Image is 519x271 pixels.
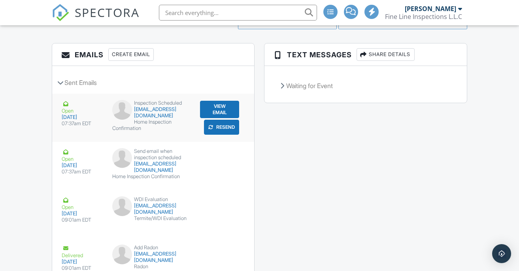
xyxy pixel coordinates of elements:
[405,5,456,13] div: [PERSON_NAME]
[112,173,194,180] div: Home Inspection Confirmation
[52,4,69,21] img: The Best Home Inspection Software - Spectora
[112,263,194,270] div: Radon
[62,169,103,175] div: 07:37am EDT
[112,245,132,264] img: default-user-f0147aede5fd5fa78ca7ade42f37bd4542148d508eef1c3d3ea960f66861d68b.jpg
[62,148,103,162] div: Open
[62,162,103,169] div: [DATE]
[62,217,103,223] div: 09:01am EDT
[112,106,194,119] div: [EMAIL_ADDRESS][DOMAIN_NAME]
[75,4,140,21] span: SPECTORA
[62,120,103,127] div: 07:37am EDT
[112,203,194,215] div: [EMAIL_ADDRESS][DOMAIN_NAME]
[62,245,103,259] div: Delivered
[112,215,194,222] div: Termite/WDI Evaluation
[274,75,457,96] div: Waiting for Event
[112,119,194,132] div: Home Inspection Confirmation
[62,114,103,120] div: [DATE]
[112,100,194,106] div: Inspection Scheduled
[62,259,103,265] div: [DATE]
[52,43,254,66] h3: Emails
[385,13,462,21] div: Fine Line Inspections L.L.C
[112,245,194,251] div: Add Radon
[62,211,103,217] div: [DATE]
[264,43,466,66] h3: Text Messages
[112,161,194,173] div: [EMAIL_ADDRESS][DOMAIN_NAME]
[199,100,240,119] a: View Email
[108,48,154,61] div: Create Email
[62,196,103,211] div: Open
[112,148,132,168] img: default-user-f0147aede5fd5fa78ca7ade42f37bd4542148d508eef1c3d3ea960f66861d68b.jpg
[357,48,415,61] div: Share Details
[52,72,254,93] div: Sent Emails
[62,100,103,114] div: Open
[204,120,239,135] button: Resend
[112,196,194,203] div: WDI Evaluation
[492,244,511,263] div: Open Intercom Messenger
[159,5,317,21] input: Search everything...
[200,101,240,118] button: View Email
[112,196,132,216] img: default-user-f0147aede5fd5fa78ca7ade42f37bd4542148d508eef1c3d3ea960f66861d68b.jpg
[112,100,132,120] img: default-user-f0147aede5fd5fa78ca7ade42f37bd4542148d508eef1c3d3ea960f66861d68b.jpg
[112,148,194,161] div: Send email when inspection scheduled
[52,11,140,27] a: SPECTORA
[112,251,194,263] div: [EMAIL_ADDRESS][DOMAIN_NAME]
